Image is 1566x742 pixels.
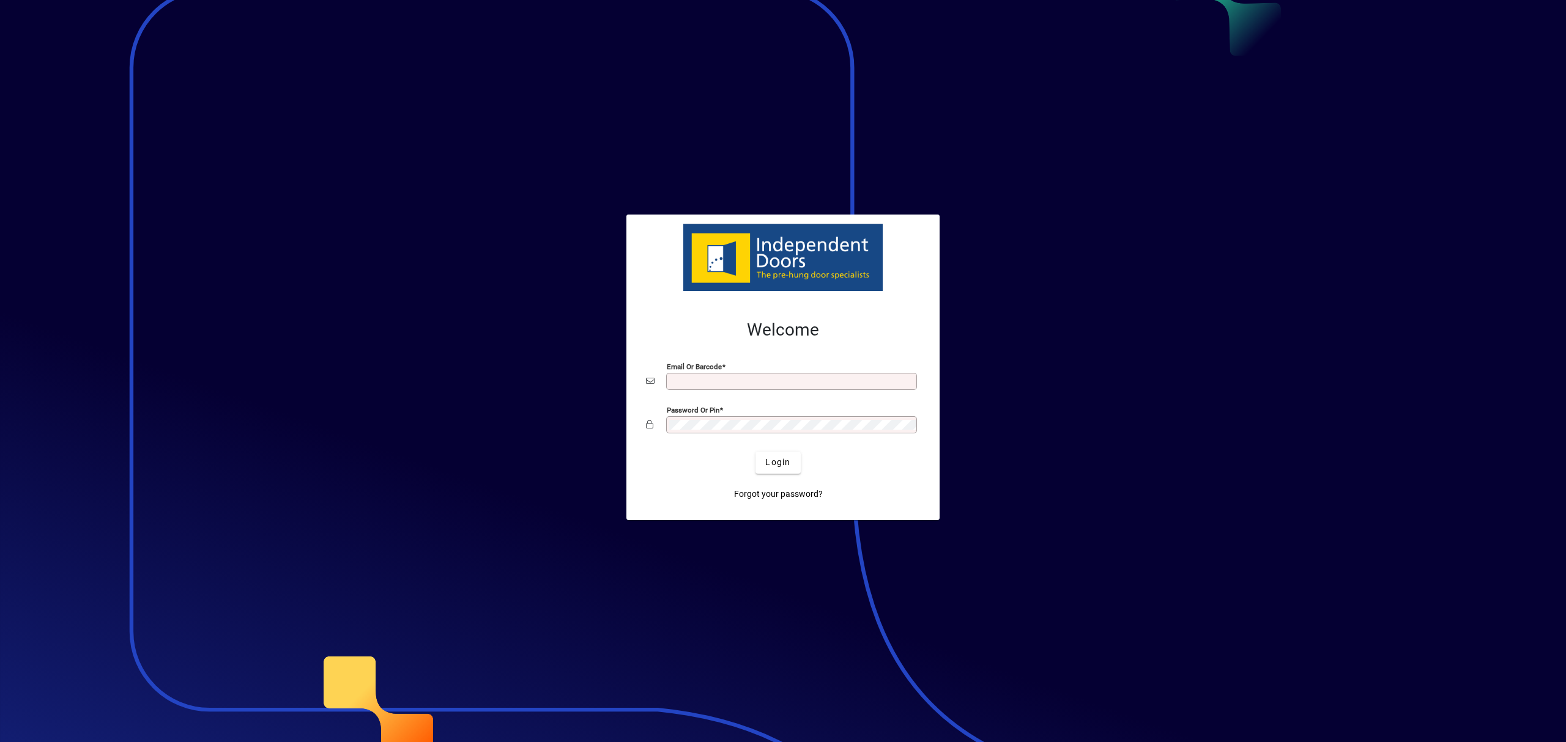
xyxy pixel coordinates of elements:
span: Login [765,456,790,469]
mat-label: Password or Pin [667,405,719,414]
span: Forgot your password? [734,488,823,501]
h2: Welcome [646,320,920,340]
button: Login [755,452,800,474]
a: Forgot your password? [729,483,828,505]
mat-label: Email or Barcode [667,362,722,370]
